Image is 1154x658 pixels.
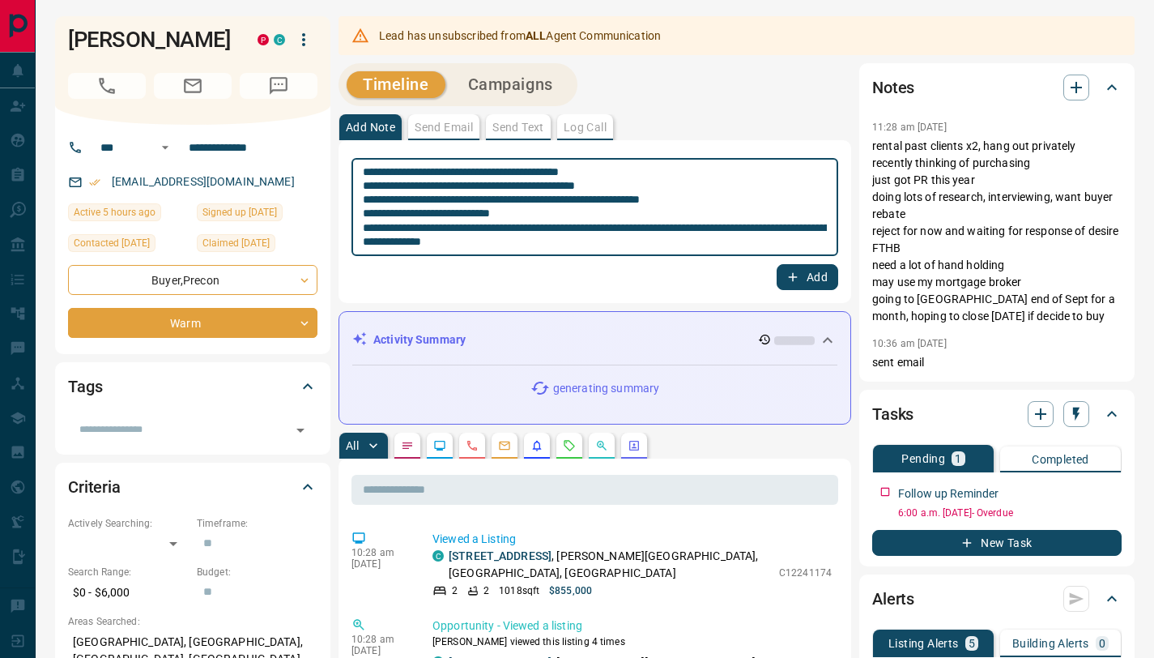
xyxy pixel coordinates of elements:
[432,550,444,562] div: condos.ca
[68,367,317,406] div: Tags
[777,264,838,290] button: Add
[432,617,832,634] p: Opportunity - Viewed a listing
[68,234,189,257] div: Tue May 02 2023
[901,453,945,464] p: Pending
[112,175,295,188] a: [EMAIL_ADDRESS][DOMAIN_NAME]
[483,583,489,598] p: 2
[258,34,269,45] div: property.ca
[373,331,466,348] p: Activity Summary
[74,235,150,251] span: Contacted [DATE]
[352,325,837,355] div: Activity Summary
[68,468,317,506] div: Criteria
[872,338,947,349] p: 10:36 am [DATE]
[68,614,317,629] p: Areas Searched:
[401,439,414,452] svg: Notes
[68,579,189,606] p: $0 - $6,000
[498,439,511,452] svg: Emails
[898,506,1122,520] p: 6:00 a.m. [DATE] - Overdue
[499,583,539,598] p: 1018 sqft
[74,204,155,220] span: Active 5 hours ago
[351,558,408,570] p: [DATE]
[68,265,317,295] div: Buyer , Precon
[197,203,317,226] div: Tue May 03 2022
[955,453,961,464] p: 1
[872,75,914,100] h2: Notes
[89,177,100,188] svg: Email Verified
[68,308,317,338] div: Warm
[452,583,458,598] p: 2
[351,645,408,656] p: [DATE]
[888,638,959,649] p: Listing Alerts
[1012,638,1089,649] p: Building Alerts
[1032,454,1089,465] p: Completed
[379,21,661,50] div: Lead has unsubscribed from Agent Communication
[289,419,312,442] button: Open
[872,401,913,427] h2: Tasks
[346,122,395,133] p: Add Note
[1099,638,1105,649] p: 0
[274,34,285,45] div: condos.ca
[452,71,569,98] button: Campaigns
[449,549,551,562] a: [STREET_ADDRESS]
[553,380,659,397] p: generating summary
[872,68,1122,107] div: Notes
[346,440,359,451] p: All
[595,439,608,452] svg: Opportunities
[432,531,832,548] p: Viewed a Listing
[872,530,1122,556] button: New Task
[68,565,189,579] p: Search Range:
[432,634,832,649] p: [PERSON_NAME] viewed this listing 4 times
[779,566,832,580] p: C12241174
[351,547,408,558] p: 10:28 am
[351,634,408,645] p: 10:28 am
[872,138,1122,325] p: rental past clients x2, hang out privately recently thinking of purchasing just got PR this year ...
[197,565,317,579] p: Budget:
[202,235,270,251] span: Claimed [DATE]
[202,204,277,220] span: Signed up [DATE]
[872,354,1122,371] p: sent email
[449,548,771,582] p: , [PERSON_NAME][GEOGRAPHIC_DATA], [GEOGRAPHIC_DATA], [GEOGRAPHIC_DATA]
[872,122,947,133] p: 11:28 am [DATE]
[154,73,232,99] span: Email
[530,439,543,452] svg: Listing Alerts
[68,73,146,99] span: Call
[197,234,317,257] div: Mon Jun 02 2025
[155,138,175,157] button: Open
[969,638,975,649] p: 5
[197,516,317,531] p: Timeframe:
[347,71,445,98] button: Timeline
[563,439,576,452] svg: Requests
[240,73,317,99] span: Message
[872,586,914,612] h2: Alerts
[898,485,999,502] p: Follow up Reminder
[68,516,189,531] p: Actively Searching:
[549,583,592,598] p: $855,000
[526,29,546,42] strong: ALL
[872,579,1122,618] div: Alerts
[466,439,479,452] svg: Calls
[68,374,102,399] h2: Tags
[68,27,233,53] h1: [PERSON_NAME]
[68,203,189,226] div: Wed Aug 13 2025
[68,474,121,500] h2: Criteria
[872,395,1122,434] div: Tasks
[433,439,446,452] svg: Lead Browsing Activity
[628,439,641,452] svg: Agent Actions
